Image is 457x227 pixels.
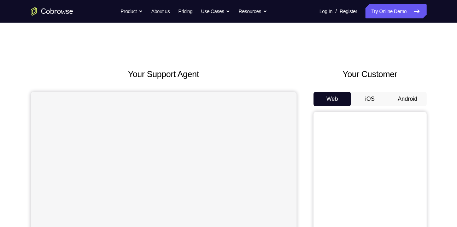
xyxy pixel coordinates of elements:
[335,7,337,16] span: /
[314,68,427,81] h2: Your Customer
[365,4,426,18] a: Try Online Demo
[31,68,297,81] h2: Your Support Agent
[389,92,427,106] button: Android
[351,92,389,106] button: iOS
[121,4,143,18] button: Product
[31,7,73,16] a: Go to the home page
[201,4,230,18] button: Use Cases
[314,92,351,106] button: Web
[151,4,170,18] a: About us
[320,4,333,18] a: Log In
[239,4,267,18] button: Resources
[178,4,192,18] a: Pricing
[340,4,357,18] a: Register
